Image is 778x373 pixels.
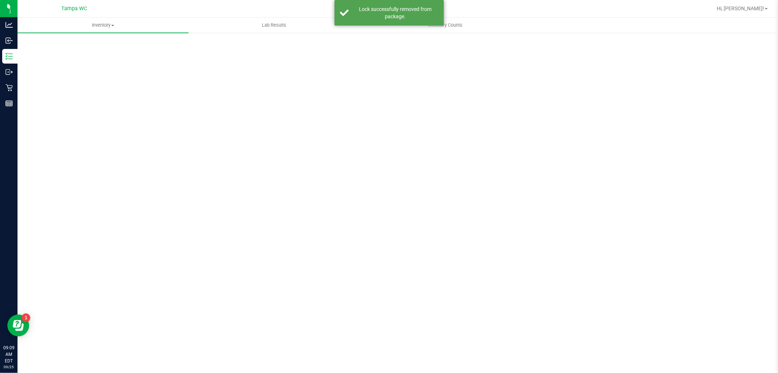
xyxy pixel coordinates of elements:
[353,5,438,20] div: Lock successfully removed from package.
[3,364,14,370] p: 09/25
[189,18,360,33] a: Lab Results
[3,345,14,364] p: 09:09 AM EDT
[5,84,13,91] inline-svg: Retail
[18,22,189,28] span: Inventory
[5,100,13,107] inline-svg: Reports
[418,22,472,28] span: Inventory Counts
[22,313,30,322] iframe: Resource center unread badge
[18,18,189,33] a: Inventory
[360,18,531,33] a: Inventory Counts
[5,53,13,60] inline-svg: Inventory
[62,5,88,12] span: Tampa WC
[5,68,13,76] inline-svg: Outbound
[7,315,29,336] iframe: Resource center
[252,22,296,28] span: Lab Results
[5,21,13,28] inline-svg: Analytics
[5,37,13,44] inline-svg: Inbound
[717,5,764,11] span: Hi, [PERSON_NAME]!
